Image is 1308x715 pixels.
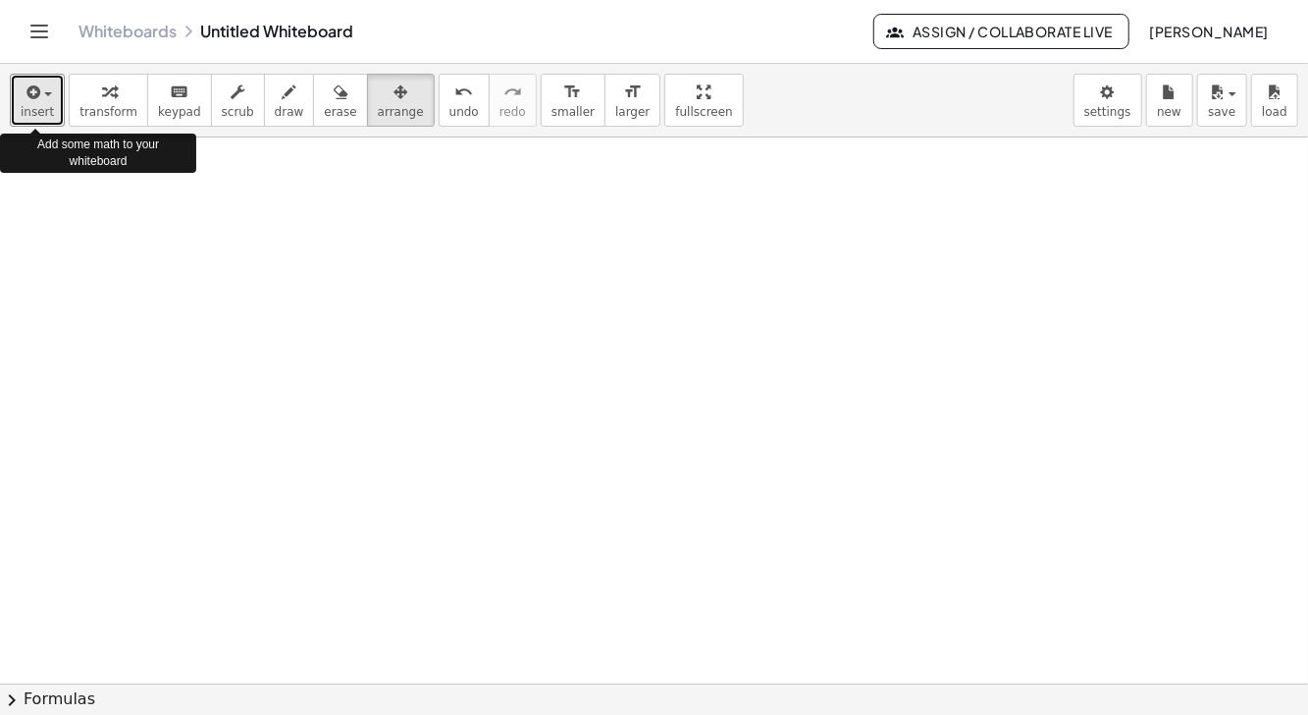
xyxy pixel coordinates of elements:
button: fullscreen [664,74,743,127]
button: draw [264,74,315,127]
span: larger [615,105,650,119]
span: insert [21,105,54,119]
button: save [1197,74,1247,127]
span: undo [449,105,479,119]
i: undo [454,81,473,104]
span: erase [324,105,356,119]
button: format_sizelarger [604,74,660,127]
button: new [1146,74,1193,127]
button: arrange [367,74,435,127]
button: Assign / Collaborate Live [873,14,1129,49]
span: scrub [222,105,254,119]
span: smaller [551,105,595,119]
button: undoundo [439,74,490,127]
i: format_size [623,81,642,104]
span: arrange [378,105,424,119]
span: transform [79,105,137,119]
button: insert [10,74,65,127]
button: load [1251,74,1298,127]
span: Assign / Collaborate Live [890,23,1113,40]
span: fullscreen [675,105,732,119]
button: transform [69,74,148,127]
i: keyboard [170,81,188,104]
span: redo [499,105,526,119]
button: keyboardkeypad [147,74,212,127]
button: scrub [211,74,265,127]
span: draw [275,105,304,119]
button: settings [1073,74,1142,127]
i: format_size [563,81,582,104]
a: Whiteboards [78,22,177,41]
button: [PERSON_NAME] [1133,14,1284,49]
span: new [1157,105,1181,119]
button: Toggle navigation [24,16,55,47]
button: format_sizesmaller [541,74,605,127]
span: [PERSON_NAME] [1149,23,1269,40]
button: erase [313,74,367,127]
span: save [1208,105,1235,119]
i: redo [503,81,522,104]
span: settings [1084,105,1131,119]
span: keypad [158,105,201,119]
button: redoredo [489,74,537,127]
span: load [1262,105,1287,119]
